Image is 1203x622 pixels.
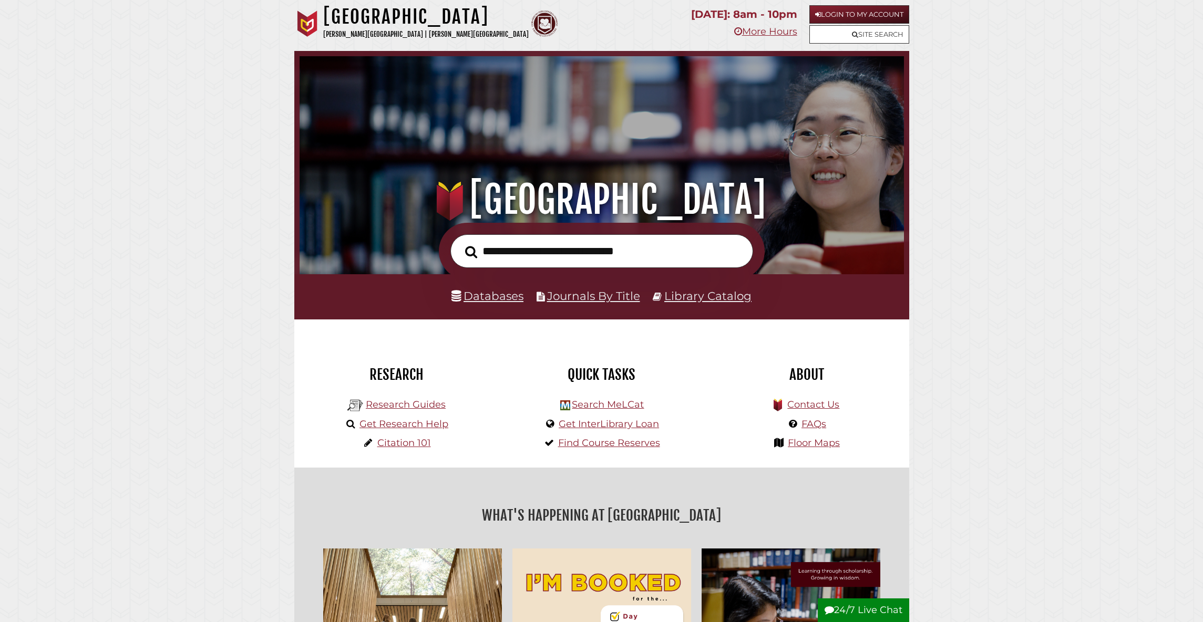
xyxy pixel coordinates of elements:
[734,26,797,37] a: More Hours
[809,25,909,44] a: Site Search
[558,437,660,449] a: Find Course Reserves
[788,437,840,449] a: Floor Maps
[691,5,797,24] p: [DATE]: 8am - 10pm
[507,366,696,383] h2: Quick Tasks
[787,399,839,410] a: Contact Us
[323,28,529,40] p: [PERSON_NAME][GEOGRAPHIC_DATA] | [PERSON_NAME][GEOGRAPHIC_DATA]
[302,366,491,383] h2: Research
[302,503,901,527] h2: What's Happening at [GEOGRAPHIC_DATA]
[801,418,826,430] a: FAQs
[317,177,886,223] h1: [GEOGRAPHIC_DATA]
[809,5,909,24] a: Login to My Account
[531,11,558,37] img: Calvin Theological Seminary
[366,399,446,410] a: Research Guides
[451,289,523,303] a: Databases
[559,418,659,430] a: Get InterLibrary Loan
[294,11,321,37] img: Calvin University
[359,418,448,430] a: Get Research Help
[323,5,529,28] h1: [GEOGRAPHIC_DATA]
[560,400,570,410] img: Hekman Library Logo
[460,243,482,262] button: Search
[664,289,752,303] a: Library Catalog
[572,399,644,410] a: Search MeLCat
[547,289,640,303] a: Journals By Title
[712,366,901,383] h2: About
[465,245,477,258] i: Search
[347,398,363,413] img: Hekman Library Logo
[377,437,431,449] a: Citation 101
